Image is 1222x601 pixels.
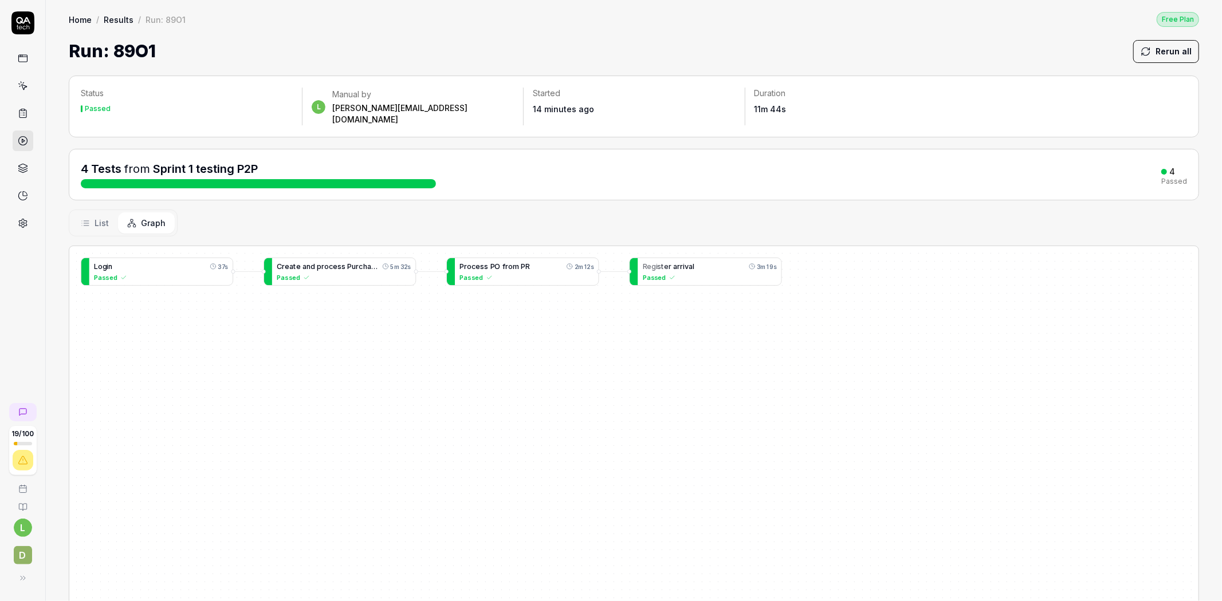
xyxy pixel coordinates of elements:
[1157,12,1199,27] div: Free Plan
[289,262,293,271] span: a
[476,262,481,271] span: e
[683,262,685,271] span: i
[218,262,228,271] time: 37s
[643,272,666,282] span: Passed
[329,262,333,271] span: c
[678,262,681,271] span: r
[533,104,594,114] time: 14 minutes ago
[674,262,678,271] span: a
[352,262,356,271] span: u
[107,262,109,271] span: i
[693,262,694,271] span: l
[689,262,693,271] span: a
[490,262,495,271] span: P
[69,38,156,64] h1: Run: 89O1
[14,519,32,537] button: l
[282,262,285,271] span: r
[153,162,258,176] a: Sprint 1 testing P2P
[146,14,186,25] div: Run: 89O1
[81,162,121,176] span: 4 Tests
[81,88,293,99] p: Status
[513,262,519,271] span: m
[363,262,367,271] span: h
[333,262,337,271] span: e
[460,262,465,271] span: P
[317,262,321,271] span: p
[85,105,111,112] div: Passed
[662,262,665,271] span: t
[81,258,233,286] a: Login37sPassed
[494,262,500,271] span: O
[94,272,117,282] span: Passed
[5,475,41,493] a: Book a call with us
[321,262,324,271] span: r
[264,258,416,286] a: CreateandprocessPurchase5m 32sPassed
[118,212,175,234] button: Graph
[464,262,467,271] span: r
[332,102,514,125] div: [PERSON_NAME][EMAIL_ADDRESS][DOMAIN_NAME]
[98,262,103,271] span: o
[138,14,141,25] div: /
[96,14,99,25] div: /
[5,537,41,567] button: D
[669,262,671,271] span: r
[460,272,484,282] span: Passed
[658,262,662,271] span: s
[356,262,359,271] span: r
[9,403,37,421] a: New conversation
[525,262,530,271] span: R
[502,262,506,271] span: f
[277,262,282,271] span: C
[103,262,107,271] span: g
[104,14,133,25] a: Results
[1133,40,1199,63] button: Rerun all
[311,262,315,271] span: d
[285,262,289,271] span: e
[293,262,296,271] span: t
[359,262,363,271] span: c
[480,262,484,271] span: s
[14,546,32,564] span: D
[95,217,109,229] span: List
[656,262,658,271] span: i
[124,162,150,176] span: from
[755,104,787,114] time: 11m 44s
[69,14,92,25] a: Home
[651,262,656,271] span: g
[324,262,329,271] span: o
[467,262,471,271] span: o
[630,258,782,286] a: Registerarrival3m 19sPassed
[508,262,513,271] span: o
[1161,178,1187,185] div: Passed
[312,100,325,114] span: l
[665,262,669,271] span: e
[277,272,300,282] span: Passed
[484,262,488,271] span: s
[575,262,594,271] time: 2m 12s
[11,430,34,437] span: 19 / 100
[685,262,689,271] span: v
[521,262,526,271] span: P
[302,262,307,271] span: a
[647,262,651,271] span: e
[332,89,514,100] div: Manual by
[341,262,345,271] span: s
[757,262,776,271] time: 3m 19s
[94,262,98,271] span: L
[681,262,683,271] span: r
[72,212,118,234] button: List
[505,262,508,271] span: r
[367,262,378,271] span: a
[643,262,647,271] span: R
[337,262,341,271] span: s
[446,258,599,286] a: ProcessPOfromPR2m 12sPassed
[755,88,957,99] p: Duration
[348,262,352,271] span: P
[471,262,476,271] span: c
[108,262,112,271] span: n
[1157,11,1199,27] a: Free Plan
